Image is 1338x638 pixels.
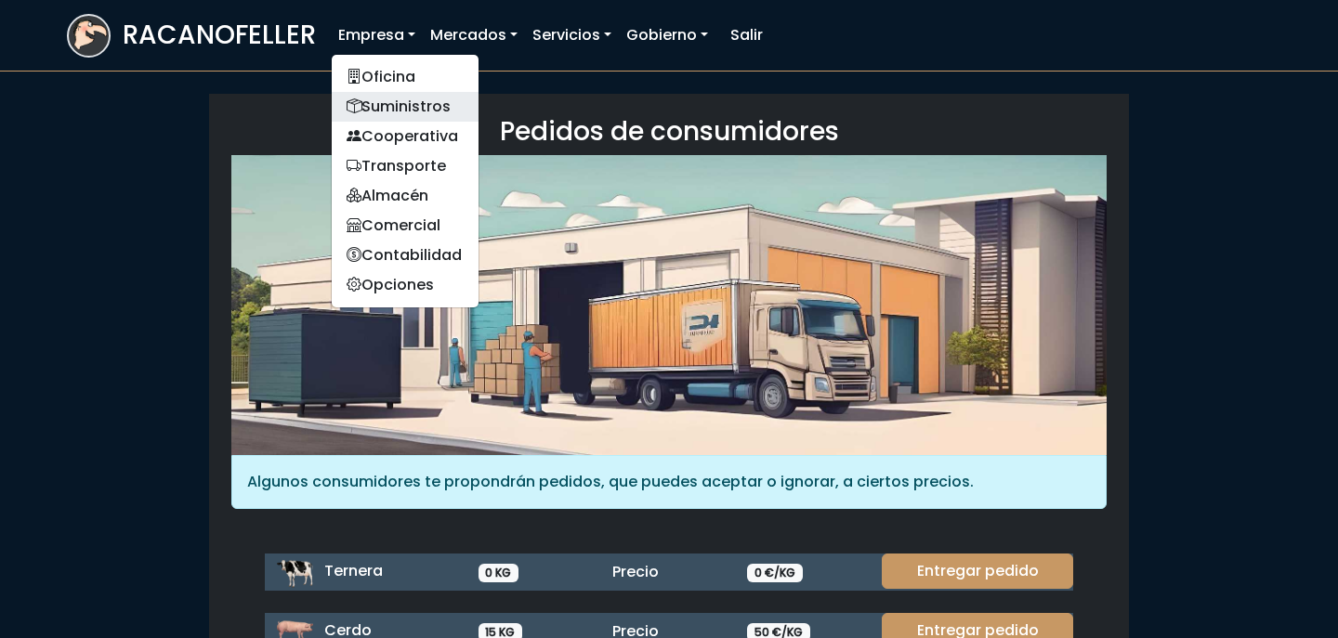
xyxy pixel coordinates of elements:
[332,211,479,241] a: Comercial
[67,9,316,62] a: RACANOFELLER
[723,17,770,54] a: Salir
[882,553,1073,589] a: Entregar pedido
[423,17,525,54] a: Mercados
[332,181,479,211] a: Almacén
[619,17,715,54] a: Gobierno
[525,17,619,54] a: Servicios
[332,241,479,270] a: Contabilidad
[123,20,316,51] h3: RACANOFELLER
[332,270,479,300] a: Opciones
[231,455,1107,509] div: Algunos consumidores te propondrán pedidos, que puedes aceptar o ignorar, a ciertos precios.
[332,62,479,92] a: Oficina
[331,17,423,54] a: Empresa
[276,553,313,591] img: ternera.png
[332,151,479,181] a: Transporte
[332,92,479,122] a: Suministros
[601,561,736,583] div: Precio
[231,155,1107,455] img: orders.jpg
[324,560,383,581] span: Ternera
[332,122,479,151] a: Cooperativa
[69,16,109,51] img: logoracarojo.png
[479,564,519,582] span: 0 KG
[747,564,803,582] span: 0 €/KG
[231,116,1107,148] h3: Pedidos de consumidores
